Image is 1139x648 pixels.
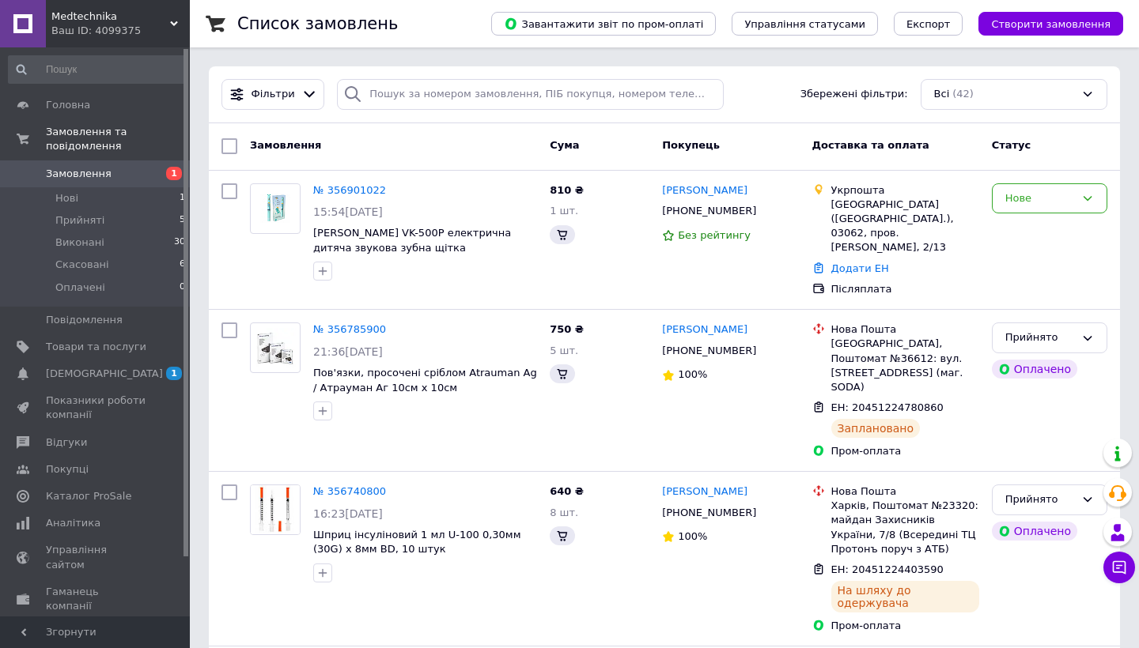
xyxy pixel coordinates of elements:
div: Прийнято [1005,330,1075,346]
span: Управління сайтом [46,543,146,571]
a: [PERSON_NAME] [662,183,747,198]
span: 8 шт. [550,507,578,518]
div: Ваш ID: 4099375 [51,24,190,38]
span: 21:36[DATE] [313,345,383,358]
a: Фото товару [250,484,301,535]
a: [PERSON_NAME] VK-500P електрична дитяча звукова зубна щітка [313,227,511,254]
span: Збережені фільтри: [800,87,908,102]
span: Фільтри [252,87,295,102]
input: Пошук [8,55,187,84]
span: Оплачені [55,281,105,295]
div: Пром-оплата [831,619,979,633]
span: Показники роботи компанії [46,394,146,422]
div: [GEOGRAPHIC_DATA] ([GEOGRAPHIC_DATA].), 03062, пров. [PERSON_NAME], 2/13 [831,198,979,255]
img: Фото товару [251,485,300,534]
div: Прийнято [1005,492,1075,508]
button: Управління статусами [732,12,878,36]
img: Фото товару [251,328,300,368]
div: Післяплата [831,282,979,296]
span: Каталог ProSale [46,489,131,503]
span: Прийняті [55,213,104,228]
div: [PHONE_NUMBER] [659,503,759,523]
span: Виконані [55,235,104,250]
span: Головна [46,98,90,112]
span: Статус [992,139,1031,151]
span: 6 [180,258,185,272]
span: 15:54[DATE] [313,205,383,218]
button: Завантажити звіт по пром-оплаті [491,12,716,36]
div: Укрпошта [831,183,979,198]
span: Експорт [906,18,951,30]
div: Нове [1005,190,1075,207]
span: 750 ₴ [550,323,584,335]
div: Оплачено [992,522,1077,541]
span: 1 [166,167,182,180]
span: Створити замовлення [991,18,1111,30]
a: № 356740800 [313,485,386,497]
img: Фото товару [251,194,300,223]
span: (42) [952,88,974,100]
span: Покупці [46,462,89,477]
span: Без рейтингу [678,229,751,241]
input: Пошук за номером замовлення, ПІБ покупця, номером телефону, Email, номером накладної [337,79,724,110]
a: Фото товару [250,322,301,373]
span: Гаманець компанії [46,585,146,613]
span: Cума [550,139,579,151]
a: Пов'язки, просочені сріблом Atrauman Ag / Атрауман Аг 10см х 10см [313,367,537,394]
a: Додати ЕН [831,262,889,274]
span: 5 [180,213,185,228]
div: Пром-оплата [831,444,979,458]
div: [PHONE_NUMBER] [659,341,759,361]
div: Заплановано [831,419,921,438]
span: Аналітика [46,516,100,530]
span: 1 [180,191,185,205]
div: [PHONE_NUMBER] [659,201,759,221]
span: 100% [678,368,707,380]
button: Створити замовлення [978,12,1123,36]
span: 1 шт. [550,205,578,217]
div: Нова Пошта [831,484,979,499]
span: Medtechnika [51,9,170,24]
span: Управління статусами [744,18,865,30]
span: Повідомлення [46,313,123,327]
a: № 356785900 [313,323,386,335]
a: Фото товару [250,183,301,234]
span: Замовлення та повідомлення [46,125,190,153]
a: Шприц інсуліновий 1 мл U-100 0,30мм (30G) x 8мм BD, 10 штук [313,529,520,556]
div: Оплачено [992,360,1077,379]
span: Скасовані [55,258,109,272]
span: Нові [55,191,78,205]
div: [GEOGRAPHIC_DATA], Поштомат №36612: вул. [STREET_ADDRESS] (маг. SODA) [831,337,979,394]
span: ЕН: 20451224780860 [831,401,944,413]
button: Експорт [894,12,963,36]
h1: Список замовлень [237,14,398,33]
div: На шляху до одержувача [831,581,979,612]
span: Покупець [662,139,720,151]
span: 100% [678,530,707,542]
span: [DEMOGRAPHIC_DATA] [46,367,163,381]
span: 810 ₴ [550,184,584,196]
span: Замовлення [250,139,321,151]
span: 30 [174,235,185,250]
a: [PERSON_NAME] [662,322,747,337]
span: 640 ₴ [550,485,584,497]
span: 1 [166,367,182,380]
button: Чат з покупцем [1103,552,1135,583]
span: Завантажити звіт по пром-оплаті [504,17,703,31]
span: ЕН: 20451224403590 [831,563,944,575]
div: Нова Пошта [831,322,979,337]
a: № 356901022 [313,184,386,196]
span: Доставка та оплата [812,139,929,151]
span: 16:23[DATE] [313,507,383,520]
span: Всі [934,87,950,102]
span: Замовлення [46,167,112,181]
span: Відгуки [46,435,87,450]
span: 5 шт. [550,345,578,356]
span: Товари та послуги [46,340,146,354]
a: Створити замовлення [963,17,1123,29]
div: Харків, Поштомат №23320: майдан Захисників України, 7/8 (Всередині ТЦ Протонъ поруч з АТБ) [831,499,979,556]
span: 0 [180,281,185,295]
